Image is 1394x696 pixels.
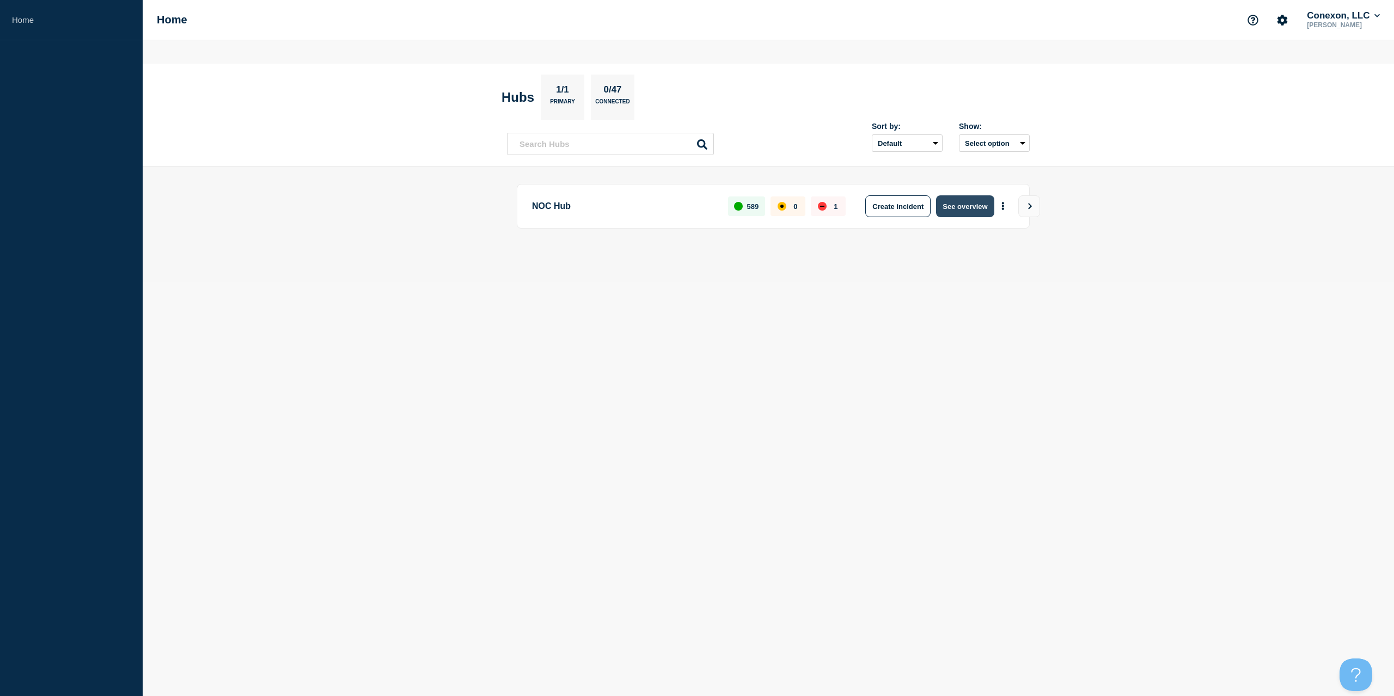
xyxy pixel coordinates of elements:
[793,202,797,211] p: 0
[778,202,786,211] div: affected
[600,84,626,98] p: 0/47
[959,122,1030,131] div: Show:
[502,90,534,105] h2: Hubs
[872,122,943,131] div: Sort by:
[818,202,827,211] div: down
[936,195,994,217] button: See overview
[872,134,943,152] select: Sort by
[550,98,575,110] p: Primary
[1242,9,1264,32] button: Support
[507,133,714,155] input: Search Hubs
[1340,658,1372,691] iframe: Help Scout Beacon - Open
[747,202,759,211] p: 589
[996,196,1010,217] button: More actions
[157,14,187,26] h1: Home
[552,84,573,98] p: 1/1
[734,202,743,211] div: up
[959,134,1030,152] button: Select option
[1305,21,1382,29] p: [PERSON_NAME]
[865,195,931,217] button: Create incident
[532,195,716,217] p: NOC Hub
[595,98,629,110] p: Connected
[834,202,837,211] p: 1
[1271,9,1294,32] button: Account settings
[1018,195,1040,217] button: View
[1305,10,1382,21] button: Conexon, LLC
